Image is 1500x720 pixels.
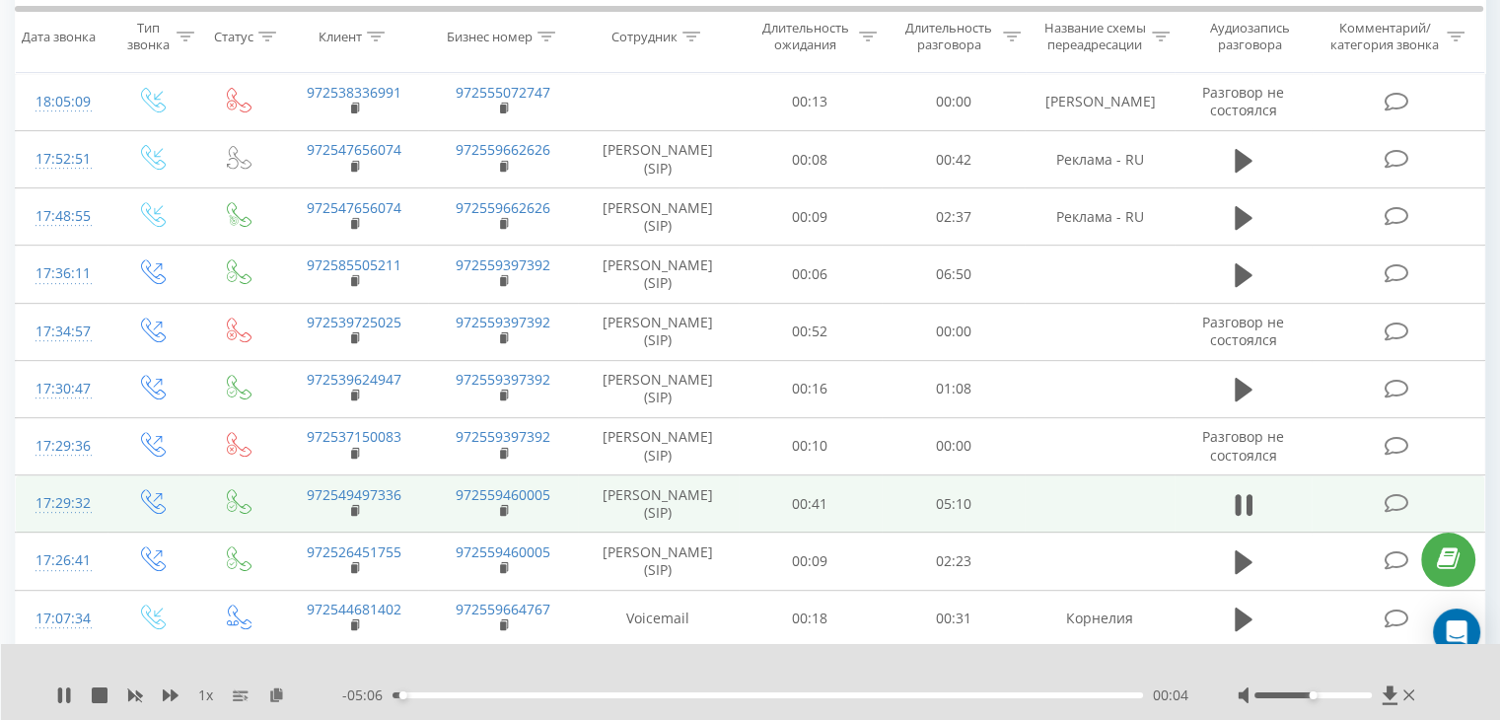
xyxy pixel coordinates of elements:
td: 02:23 [882,533,1025,590]
td: 00:31 [882,590,1025,647]
td: Реклама - RU [1025,188,1174,246]
a: 972537150083 [307,427,401,446]
div: 17:29:32 [36,484,88,523]
div: Сотрудник [611,29,678,45]
div: 18:05:09 [36,83,88,121]
td: 00:41 [739,475,882,533]
div: Длительность ожидания [756,21,855,54]
td: 00:10 [739,417,882,474]
a: 972559397392 [456,370,550,389]
a: 972547656074 [307,140,401,159]
td: 00:09 [739,533,882,590]
a: 972555072747 [456,83,550,102]
div: 17:36:11 [36,254,88,293]
span: - 05:06 [342,685,393,705]
div: Дата звонка [22,29,96,45]
div: Статус [214,29,253,45]
span: Разговор не состоялся [1202,427,1284,464]
a: 972559662626 [456,140,550,159]
a: 972559662626 [456,198,550,217]
div: Тип звонка [124,21,171,54]
a: 972539725025 [307,313,401,331]
a: 972538336991 [307,83,401,102]
div: Комментарий/категория звонка [1326,21,1442,54]
div: Аудиозапись разговора [1192,21,1308,54]
td: 00:08 [739,131,882,188]
td: 00:00 [882,303,1025,360]
div: Open Intercom Messenger [1433,609,1480,656]
td: 00:00 [882,73,1025,130]
div: Название схемы переадресации [1043,21,1147,54]
td: [PERSON_NAME] (SIP) [578,360,739,417]
td: 01:08 [882,360,1025,417]
div: Клиент [319,29,362,45]
td: [PERSON_NAME] (SIP) [578,533,739,590]
td: 00:52 [739,303,882,360]
div: 17:30:47 [36,370,88,408]
a: 972526451755 [307,542,401,561]
a: 972559460005 [456,542,550,561]
span: 00:04 [1153,685,1188,705]
a: 972559664767 [456,600,550,618]
td: 00:09 [739,188,882,246]
div: 17:29:36 [36,427,88,466]
a: 972547656074 [307,198,401,217]
td: [PERSON_NAME] (SIP) [578,131,739,188]
td: 05:10 [882,475,1025,533]
span: 1 x [198,685,213,705]
td: [PERSON_NAME] (SIP) [578,475,739,533]
td: Voicemail [578,590,739,647]
td: 00:42 [882,131,1025,188]
td: 00:00 [882,417,1025,474]
a: 972539624947 [307,370,401,389]
div: 17:07:34 [36,600,88,638]
a: 972559397392 [456,313,550,331]
td: [PERSON_NAME] (SIP) [578,246,739,303]
td: [PERSON_NAME] (SIP) [578,303,739,360]
span: Разговор не состоялся [1202,313,1284,349]
span: Разговор не состоялся [1202,83,1284,119]
td: 00:18 [739,590,882,647]
a: 972559397392 [456,255,550,274]
div: 17:34:57 [36,313,88,351]
a: 972549497336 [307,485,401,504]
div: Длительность разговора [899,21,998,54]
div: Accessibility label [399,691,407,699]
a: 972585505211 [307,255,401,274]
td: [PERSON_NAME] [1025,73,1174,130]
td: [PERSON_NAME] (SIP) [578,417,739,474]
div: Accessibility label [1309,691,1317,699]
td: 00:13 [739,73,882,130]
a: 972544681402 [307,600,401,618]
td: 00:16 [739,360,882,417]
td: 00:06 [739,246,882,303]
div: 17:52:51 [36,140,88,179]
td: 06:50 [882,246,1025,303]
td: Корнелия [1025,590,1174,647]
div: Бизнес номер [447,29,533,45]
div: 17:48:55 [36,197,88,236]
td: 02:37 [882,188,1025,246]
td: [PERSON_NAME] (SIP) [578,188,739,246]
a: 972559397392 [456,427,550,446]
td: Реклама - RU [1025,131,1174,188]
div: 17:26:41 [36,541,88,580]
a: 972559460005 [456,485,550,504]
